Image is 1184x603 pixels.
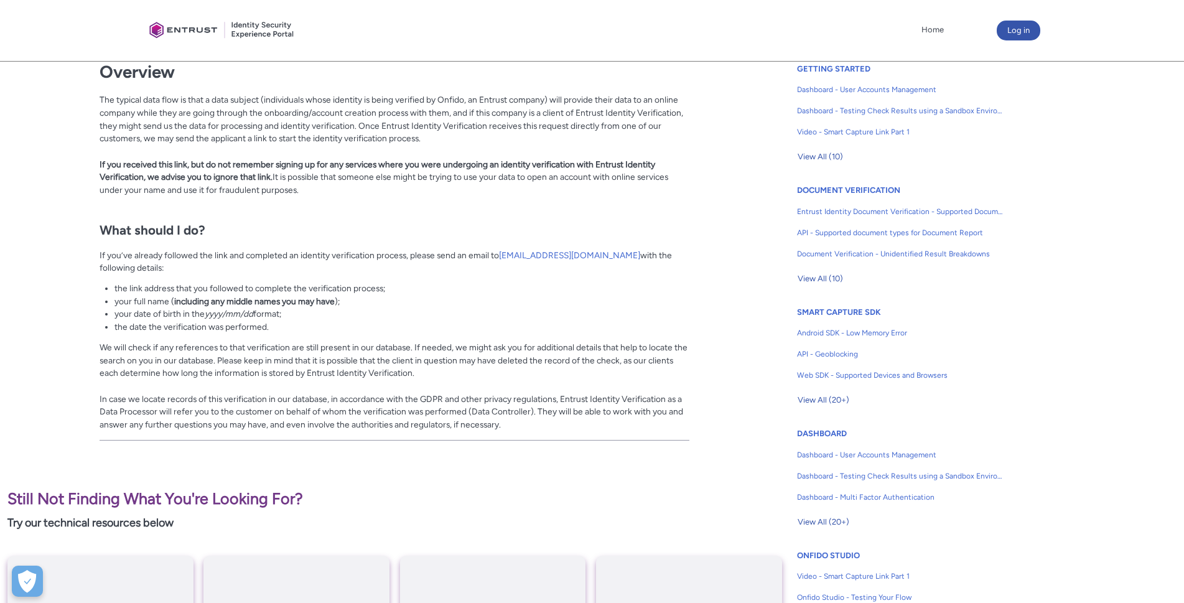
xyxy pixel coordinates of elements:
[100,159,655,182] strong: If you received this link, but do not remember signing up for any services where you were undergo...
[797,185,900,195] a: DOCUMENT VERIFICATION
[797,147,844,167] button: View All (10)
[797,64,870,73] a: GETTING STARTED
[797,444,1004,465] a: Dashboard - User Accounts Management
[798,391,849,409] span: View All (20+)
[797,390,850,410] button: View All (20+)
[7,487,782,511] p: Still Not Finding What You're Looking For?
[798,269,843,288] span: View All (10)
[797,465,1004,487] a: Dashboard - Testing Check Results using a Sandbox Environment
[100,341,689,431] p: We will check if any references to that verification are still present in our database. If needed...
[797,248,1004,259] span: Document Verification - Unidentified Result Breakdowns
[798,147,843,166] span: View All (10)
[797,84,1004,95] span: Dashboard - User Accounts Management
[114,295,689,308] li: your full name ( );
[499,250,640,260] a: [EMAIL_ADDRESS][DOMAIN_NAME]
[797,100,1004,121] a: Dashboard - Testing Check Results using a Sandbox Environment
[797,222,1004,243] a: API - Supported document types for Document Report
[797,429,847,438] a: DASHBOARD
[797,492,1004,503] span: Dashboard - Multi Factor Authentication
[797,201,1004,222] a: Entrust Identity Document Verification - Supported Document type and size
[797,470,1004,482] span: Dashboard - Testing Check Results using a Sandbox Environment
[114,282,689,295] li: the link address that you followed to complete the verification process;
[797,348,1004,360] span: API - Geoblocking
[797,322,1004,344] a: Android SDK - Low Memory Error
[174,296,335,306] strong: including any middle names you may have
[797,449,1004,460] span: Dashboard - User Accounts Management
[797,566,1004,587] a: Video - Smart Capture Link Part 1
[797,307,881,317] a: SMART CAPTURE SDK
[114,307,689,320] li: your date of birth in the format;
[797,206,1004,217] span: Entrust Identity Document Verification - Supported Document type and size
[918,21,947,39] a: Home
[797,121,1004,143] a: Video - Smart Capture Link Part 1
[100,62,175,82] strong: Overview
[100,249,689,274] p: If you’ve already followed the link and completed an identity verification process, please send a...
[797,551,860,560] a: ONFIDO STUDIO
[7,515,782,531] p: Try our technical resources below
[797,105,1004,116] span: Dashboard - Testing Check Results using a Sandbox Environment
[12,566,43,597] div: Cookie Preferences
[797,365,1004,386] a: Web SDK - Supported Devices and Browsers
[798,513,849,531] span: View All (20+)
[100,93,689,197] p: The typical data flow is that a data subject (individuals whose identity is being verified by Onf...
[100,207,689,238] h2: What should I do?
[797,487,1004,508] a: Dashboard - Multi Factor Authentication
[797,370,1004,381] span: Web SDK - Supported Devices and Browsers
[797,592,1004,603] span: Onfido Studio - Testing Your Flow
[12,566,43,597] button: Open Preferences
[797,344,1004,365] a: API - Geoblocking
[797,227,1004,238] span: API - Supported document types for Document Report
[114,320,689,334] li: the date the verification was performed.
[797,126,1004,138] span: Video - Smart Capture Link Part 1
[797,79,1004,100] a: Dashboard - User Accounts Management
[797,512,850,532] button: View All (20+)
[997,21,1040,40] button: Log in
[797,243,1004,264] a: Document Verification - Unidentified Result Breakdowns
[797,269,844,289] button: View All (10)
[797,327,1004,339] span: Android SDK - Low Memory Error
[797,571,1004,582] span: Video - Smart Capture Link Part 1
[205,309,253,319] em: yyyy/mm/dd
